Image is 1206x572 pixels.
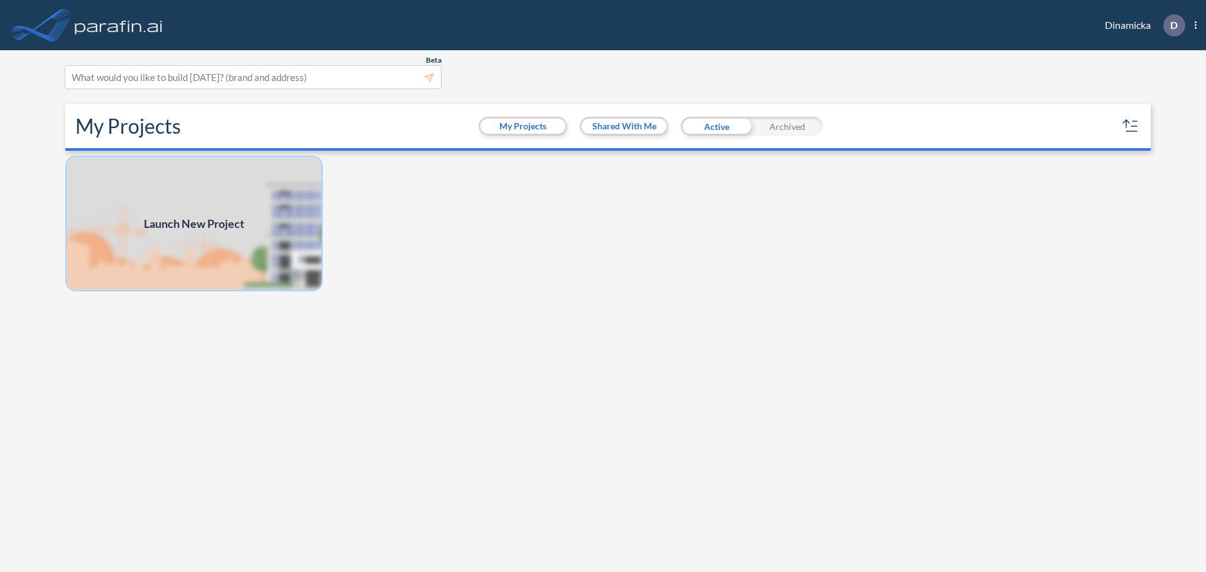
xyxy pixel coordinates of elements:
[681,117,752,136] div: Active
[1170,19,1178,31] p: D
[144,215,244,232] span: Launch New Project
[481,119,565,134] button: My Projects
[65,156,323,291] img: add
[426,55,442,65] span: Beta
[752,117,823,136] div: Archived
[75,114,181,138] h2: My Projects
[65,156,323,291] a: Launch New Project
[1086,14,1197,36] div: Dinamicka
[72,13,165,38] img: logo
[582,119,666,134] button: Shared With Me
[1121,116,1141,136] button: sort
